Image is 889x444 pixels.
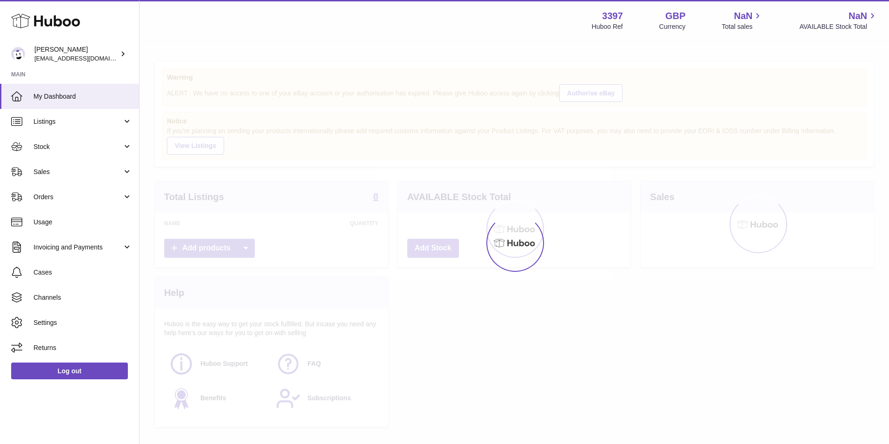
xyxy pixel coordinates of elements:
[34,45,118,63] div: [PERSON_NAME]
[659,22,686,31] div: Currency
[33,142,122,151] span: Stock
[33,293,132,302] span: Channels
[11,363,128,379] a: Log out
[33,343,132,352] span: Returns
[33,243,122,252] span: Invoicing and Payments
[33,92,132,101] span: My Dashboard
[33,218,132,227] span: Usage
[602,10,623,22] strong: 3397
[849,10,867,22] span: NaN
[33,318,132,327] span: Settings
[592,22,623,31] div: Huboo Ref
[34,54,137,62] span: [EMAIL_ADDRESS][DOMAIN_NAME]
[33,193,122,202] span: Orders
[33,117,122,126] span: Listings
[665,10,685,22] strong: GBP
[722,22,763,31] span: Total sales
[734,10,752,22] span: NaN
[799,22,878,31] span: AVAILABLE Stock Total
[33,168,122,176] span: Sales
[33,268,132,277] span: Cases
[799,10,878,31] a: NaN AVAILABLE Stock Total
[722,10,763,31] a: NaN Total sales
[11,47,25,61] img: sales@canchema.com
